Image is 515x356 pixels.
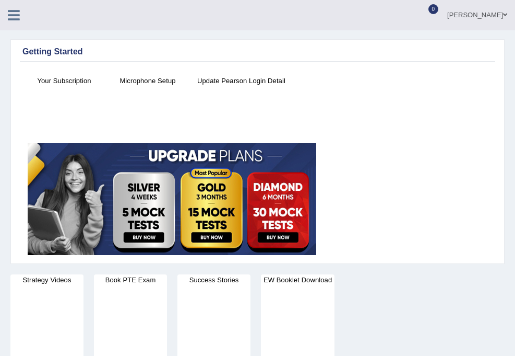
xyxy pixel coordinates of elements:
[111,75,184,86] h4: Microphone Setup
[195,75,288,86] h4: Update Pearson Login Detail
[177,274,250,285] h4: Success Stories
[22,45,493,58] div: Getting Started
[261,274,334,285] h4: EW Booklet Download
[10,274,83,285] h4: Strategy Videos
[28,75,101,86] h4: Your Subscription
[94,274,167,285] h4: Book PTE Exam
[428,4,439,14] span: 0
[28,143,316,255] img: small5.jpg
